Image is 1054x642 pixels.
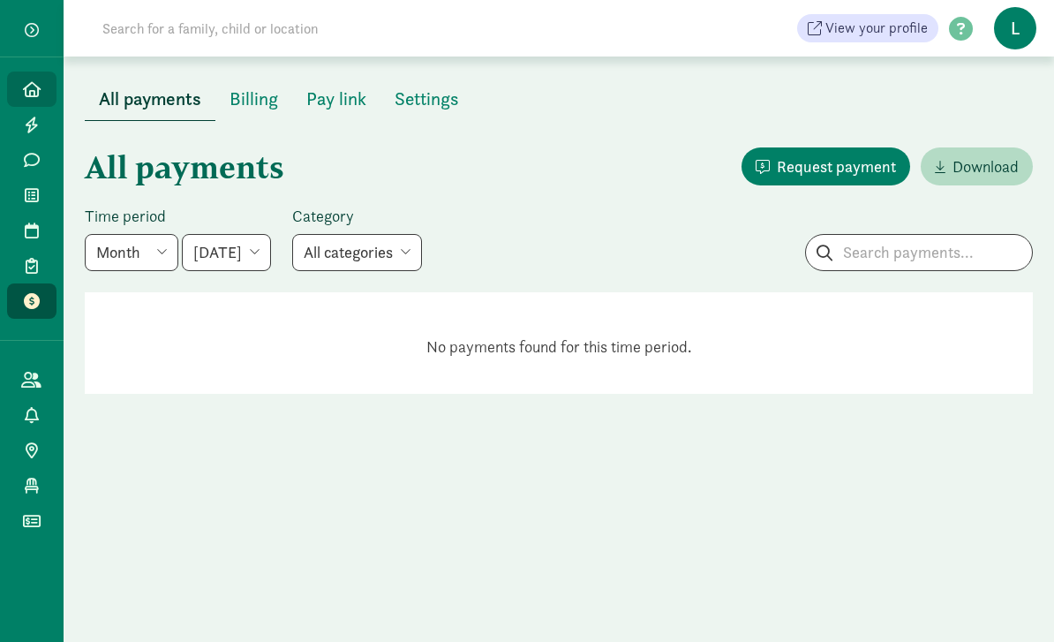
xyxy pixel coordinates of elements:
a: Download [921,147,1033,185]
span: View your profile [825,18,928,39]
a: View your profile [797,14,938,42]
h1: All payments [85,142,555,192]
a: Settings [380,89,473,110]
input: Search for a family, child or location [92,11,587,46]
label: Time period [85,206,271,227]
button: All payments [85,78,215,121]
button: Pay link [292,78,380,120]
button: Request payment [742,147,910,185]
input: Search payments... [806,235,1032,270]
button: Settings [380,78,473,120]
span: Settings [395,85,459,113]
label: Category [292,206,422,227]
span: Pay link [306,85,366,113]
button: Billing [215,78,292,120]
span: All payments [99,85,201,113]
a: Pay link [292,89,380,110]
a: All payments [85,89,215,110]
span: Download [952,155,1019,178]
a: Billing [215,89,292,110]
iframe: Chat Widget [966,557,1054,642]
span: Request payment [777,155,896,178]
div: No payments found for this time period. [99,299,1019,394]
span: Billing [230,85,278,113]
span: L [994,7,1036,49]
